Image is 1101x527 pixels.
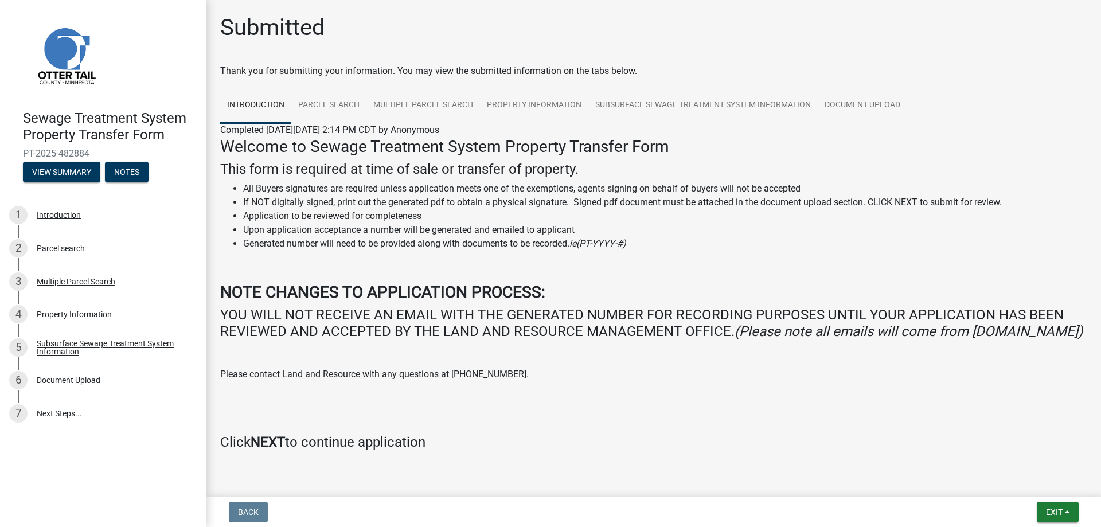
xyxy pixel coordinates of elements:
h3: Welcome to Sewage Treatment System Property Transfer Form [220,137,1087,157]
wm-modal-confirm: Notes [105,168,149,177]
h4: This form is required at time of sale or transfer of property. [220,161,1087,178]
span: Back [238,508,259,517]
span: Exit [1046,508,1063,517]
h4: Click to continue application [220,434,1087,451]
a: Parcel search [291,87,366,124]
div: Thank you for submitting your information. You may view the submitted information on the tabs below. [220,64,1087,78]
wm-modal-confirm: Summary [23,168,100,177]
a: Property Information [480,87,588,124]
img: Otter Tail County, Minnesota [23,12,109,98]
div: 1 [9,206,28,224]
div: Subsurface Sewage Treatment System Information [37,339,188,356]
li: Generated number will need to be provided along with documents to be recorded. [243,237,1087,251]
div: 2 [9,239,28,257]
button: Exit [1037,502,1079,522]
button: View Summary [23,162,100,182]
div: 5 [9,338,28,357]
h4: YOU WILL NOT RECEIVE AN EMAIL WITH THE GENERATED NUMBER FOR RECORDING PURPOSES UNTIL YOUR APPLICA... [220,307,1087,340]
h1: Submitted [220,14,325,41]
a: Subsurface Sewage Treatment System Information [588,87,818,124]
a: Multiple Parcel Search [366,87,480,124]
div: Introduction [37,211,81,219]
p: Please contact Land and Resource with any questions at [PHONE_NUMBER]. [220,368,1087,381]
button: Back [229,502,268,522]
li: All Buyers signatures are required unless application meets one of the exemptions, agents signing... [243,182,1087,196]
div: 4 [9,305,28,323]
li: Upon application acceptance a number will be generated and emailed to applicant [243,223,1087,237]
strong: NEXT [251,434,285,450]
div: 3 [9,272,28,291]
div: Multiple Parcel Search [37,278,115,286]
button: Notes [105,162,149,182]
span: Completed [DATE][DATE] 2:14 PM CDT by Anonymous [220,124,439,135]
div: Document Upload [37,376,100,384]
strong: NOTE CHANGES TO APPLICATION PROCESS: [220,283,545,302]
li: If NOT digitally signed, print out the generated pdf to obtain a physical signature. Signed pdf d... [243,196,1087,209]
a: Introduction [220,87,291,124]
div: Parcel search [37,244,85,252]
a: Document Upload [818,87,907,124]
li: Application to be reviewed for completeness [243,209,1087,223]
span: PT-2025-482884 [23,148,183,159]
i: ie(PT-YYYY-#) [569,238,626,249]
div: Property Information [37,310,112,318]
i: (Please note all emails will come from [DOMAIN_NAME]) [735,323,1083,339]
div: 6 [9,371,28,389]
div: 7 [9,404,28,423]
h4: Sewage Treatment System Property Transfer Form [23,110,197,143]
